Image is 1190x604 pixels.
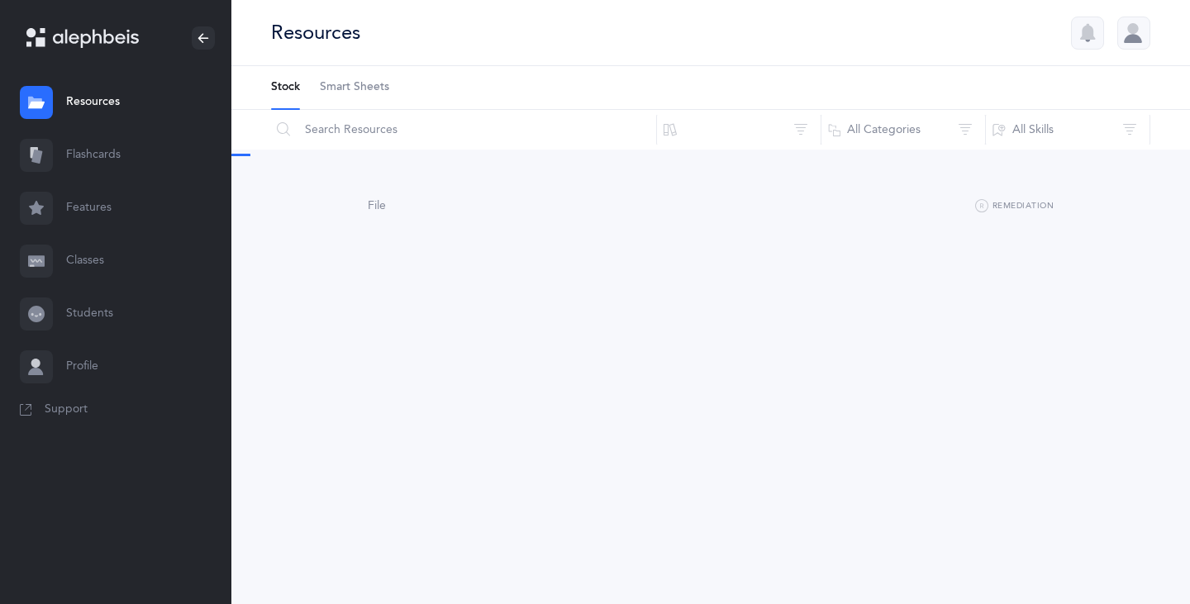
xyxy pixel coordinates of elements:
button: All Categories [821,110,986,150]
span: File [368,199,386,212]
span: Smart Sheets [320,79,389,96]
input: Search Resources [270,110,657,150]
button: Remediation [975,197,1054,216]
button: All Skills [985,110,1150,150]
span: Support [45,402,88,418]
div: Resources [271,19,360,46]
